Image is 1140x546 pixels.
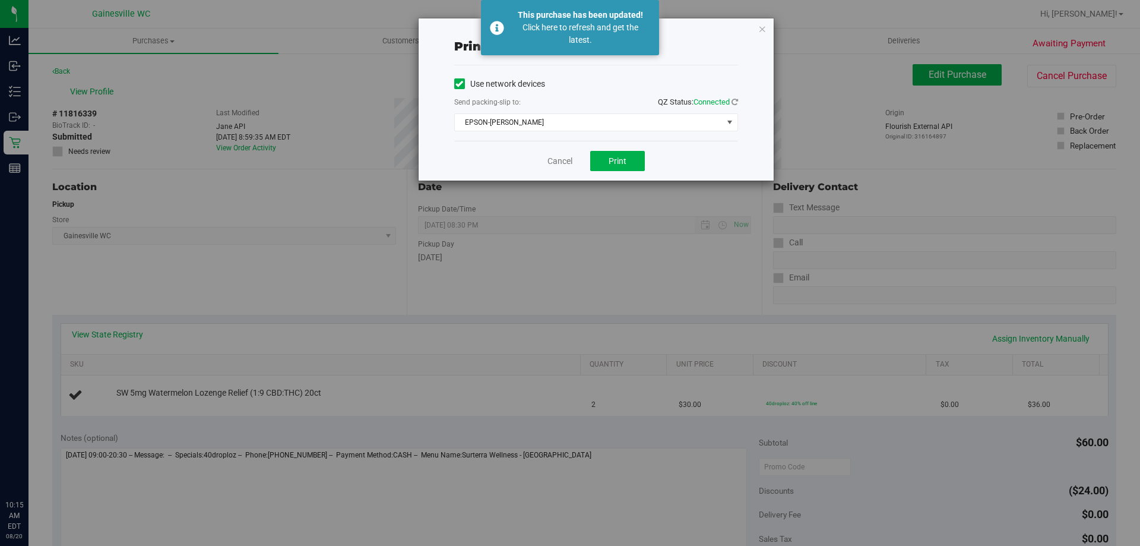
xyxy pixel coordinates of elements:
span: Connected [693,97,730,106]
span: Print packing-slip [454,39,572,53]
span: select [722,114,737,131]
a: Cancel [547,155,572,168]
div: Click here to refresh and get the latest. [511,21,650,46]
span: Print [609,156,626,166]
label: Use network devices [454,78,545,90]
iframe: Resource center unread badge [35,449,49,463]
iframe: Resource center [12,451,47,487]
label: Send packing-slip to: [454,97,521,108]
button: Print [590,151,645,171]
span: EPSON-[PERSON_NAME] [455,114,723,131]
div: This purchase has been updated! [511,9,650,21]
span: QZ Status: [658,97,738,106]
